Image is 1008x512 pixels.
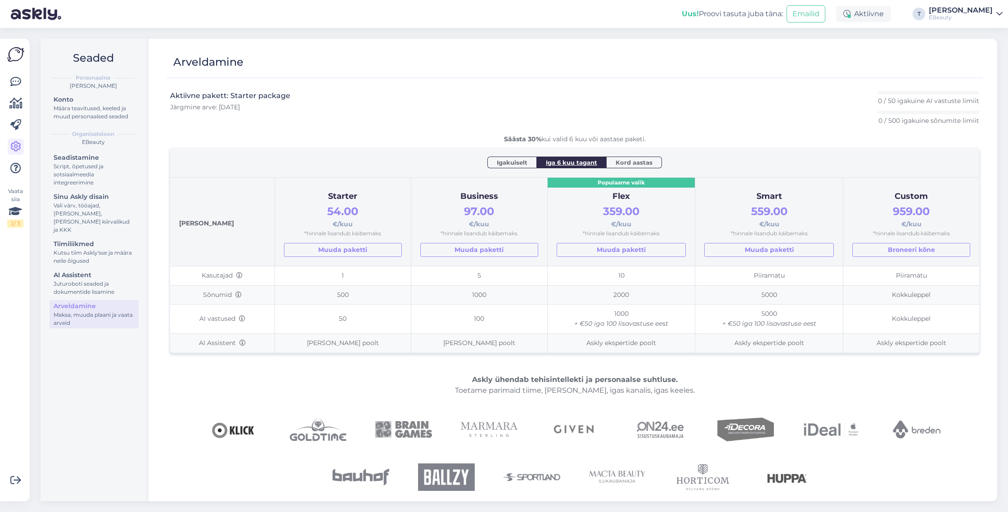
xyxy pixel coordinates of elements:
img: Ballzy [418,462,475,493]
b: Säästa 30% [504,135,541,143]
img: Askly Logo [7,46,24,63]
button: Emailid [787,5,825,22]
td: Askly ekspertide poolt [547,333,695,352]
td: Kokkuleppel [843,305,979,333]
a: AI AssistentJuturoboti seaded ja dokumentide lisamine [49,269,139,297]
div: Vali värv, tööajad, [PERSON_NAME], [PERSON_NAME] kiirvalikud ja KKK [54,202,135,234]
td: Kokkuleppel [843,285,979,305]
img: Klick [204,401,261,458]
img: Sportland [504,462,560,493]
b: Uus! [682,9,699,18]
td: AI vastused [170,305,274,333]
div: €/kuu [284,203,402,229]
div: T [913,8,925,20]
div: Arveldamine [173,54,243,71]
span: 97.00 [464,205,494,218]
div: Smart [704,190,834,203]
td: Askly ekspertide poolt [843,333,979,352]
h2: Seaded [48,49,139,67]
h3: Aktiivne pakett: Starter package [170,91,290,101]
img: Mactabeauty [589,462,646,493]
div: [PERSON_NAME] [179,187,265,257]
span: 54.00 [327,205,358,218]
p: 0 / 50 igakuine AI vastuste limiit [878,96,979,105]
img: Decora [717,401,774,458]
a: ArveldamineMaksa, muuda plaani ja vaata arveid [49,300,139,328]
div: [PERSON_NAME] [929,7,993,14]
td: 1 [274,266,411,286]
div: Tiimiliikmed [54,239,135,249]
div: AI Assistent [54,270,135,280]
td: 5 [411,266,547,286]
i: + €50 iga 100 lisavastuse eest [574,319,668,328]
td: Askly ekspertide poolt [695,333,843,352]
div: EBeauty [48,138,139,146]
td: [PERSON_NAME] poolt [274,333,411,352]
div: Toetame parimaid tiime, [PERSON_NAME], igas kanalis, igas keeles. [170,374,979,396]
span: Kord aastas [616,158,652,167]
img: Huppa [760,462,817,493]
img: Horticom [675,462,731,493]
div: kui valid 6 kuu või aastase paketi. [170,135,979,144]
div: Script, õpetused ja sotsiaalmeedia integreerimine [54,162,135,187]
div: Juturoboti seaded ja dokumentide lisamine [54,280,135,296]
img: Given [546,401,603,458]
td: Piiramatu [695,266,843,286]
b: Organisatsioon [72,130,114,138]
img: IDeal [803,401,859,458]
span: Iga 6 kuu tagant [546,158,597,167]
td: 5000 [695,305,843,333]
div: Populaarne valik [548,178,695,188]
a: KontoMäära teavitused, keeled ja muud personaalsed seaded [49,94,139,122]
img: bauhof [333,462,389,493]
div: Arveldamine [54,301,135,311]
td: 1000 [411,285,547,305]
td: 5000 [695,285,843,305]
td: 1000 [547,305,695,333]
span: Igakuiselt [497,158,527,167]
button: Broneeri kõne [852,243,970,257]
td: AI Assistent [170,333,274,352]
td: [PERSON_NAME] poolt [411,333,547,352]
span: 359.00 [603,205,639,218]
img: Marmarasterling [461,401,517,458]
span: 559.00 [751,205,787,218]
div: *hinnale lisandub käibemaks [557,229,686,238]
div: Konto [54,95,135,104]
td: 50 [274,305,411,333]
div: Kutsu tiim Askly'sse ja määra neile õigused [54,249,135,265]
td: Piiramatu [843,266,979,286]
div: Vaata siia [7,187,23,228]
span: Järgmine arve: [DATE] [170,103,240,111]
div: *hinnale lisandub käibemaks [704,229,834,238]
div: *hinnale lisandub käibemaks [852,229,970,238]
div: Proovi tasuta juba täna: [682,9,783,19]
div: 2 / 3 [7,220,23,228]
img: Goldtime [290,401,346,458]
div: Määra teavitused, keeled ja muud personaalsed seaded [54,104,135,121]
td: 2000 [547,285,695,305]
div: Sinu Askly disain [54,192,135,202]
a: Muuda paketti [704,243,834,257]
div: Seadistamine [54,153,135,162]
td: Kasutajad [170,266,274,286]
i: + €50 iga 100 lisavastuse eest [722,319,816,328]
a: Muuda paketti [420,243,538,257]
a: Muuda paketti [557,243,686,257]
a: Sinu Askly disainVali värv, tööajad, [PERSON_NAME], [PERSON_NAME] kiirvalikud ja KKK [49,191,139,235]
div: €/kuu [852,203,970,229]
div: *hinnale lisandub käibemaks [284,229,402,238]
p: 0 / 500 igakuine sõnumite limiit [878,116,979,125]
div: €/kuu [557,203,686,229]
td: 500 [274,285,411,305]
div: Aktiivne [836,6,891,22]
div: €/kuu [704,203,834,229]
img: Breden [888,401,945,458]
div: Maksa, muuda plaani ja vaata arveid [54,311,135,327]
div: €/kuu [420,203,538,229]
img: Braingames [375,401,432,458]
div: EBeauty [929,14,993,21]
img: On24 [632,401,688,458]
div: Flex [557,190,686,203]
b: Personaalne [76,74,111,82]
